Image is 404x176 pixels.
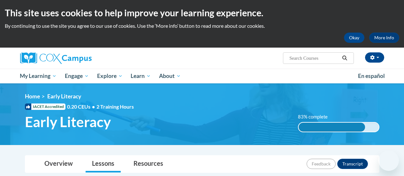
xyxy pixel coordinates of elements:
button: Search [340,54,349,62]
a: En español [354,69,389,83]
a: Engage [61,69,93,83]
span: 0.20 CEUs [67,103,96,110]
a: Learn [126,69,155,83]
label: 83% complete [298,113,335,120]
span: Early Literacy [47,93,81,100]
span: 2 Training Hours [96,103,134,110]
p: By continuing to use the site you agree to our use of cookies. Use the ‘More info’ button to read... [5,22,399,29]
span: About [159,72,181,80]
span: • [92,103,95,110]
span: Explore [97,72,123,80]
a: Resources [127,156,170,172]
h2: This site uses cookies to help improve your learning experience. [5,6,399,19]
a: Home [25,93,40,100]
img: Cox Campus [20,52,92,64]
a: Cox Campus [20,52,135,64]
a: About [155,69,185,83]
input: Search Courses [289,54,340,62]
a: Lessons [86,156,121,172]
button: Account Settings [365,52,384,63]
div: Main menu [15,69,389,83]
a: Explore [93,69,127,83]
span: Learn [131,72,151,80]
iframe: Button to launch messaging window [378,150,399,171]
button: Feedback [307,159,336,169]
span: My Learning [20,72,57,80]
button: Okay [344,33,364,43]
div: 83% complete [299,123,365,132]
a: Overview [38,156,79,172]
span: Engage [65,72,89,80]
button: Transcript [337,159,368,169]
a: More Info [369,33,399,43]
span: IACET Accredited [25,103,65,110]
span: En español [358,73,385,79]
span: Early Literacy [25,113,111,130]
a: My Learning [16,69,61,83]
